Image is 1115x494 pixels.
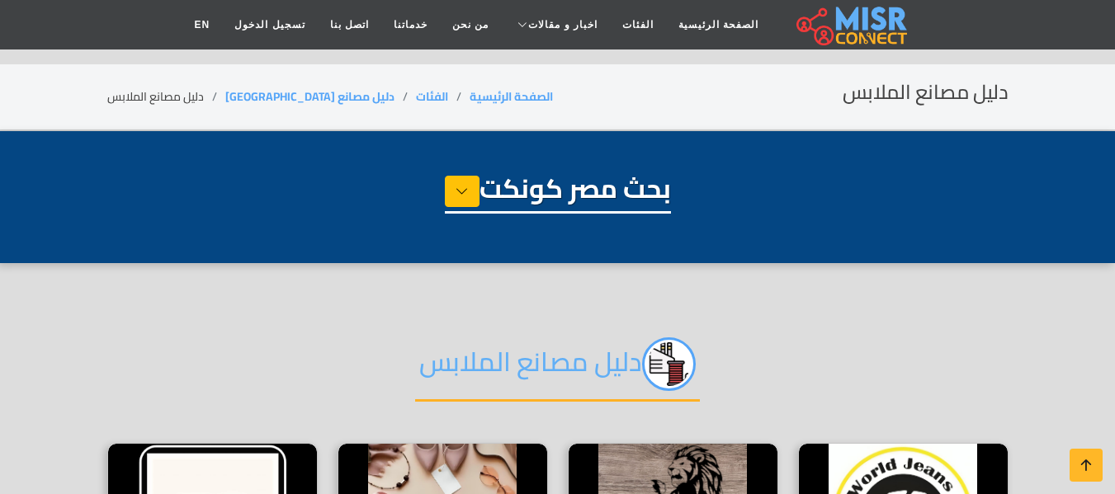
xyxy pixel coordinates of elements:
a: الصفحة الرئيسية [666,9,771,40]
a: EN [182,9,223,40]
img: main.misr_connect [796,4,907,45]
a: اتصل بنا [318,9,381,40]
img: jc8qEEzyi89FPzAOrPPq.png [642,337,696,391]
h2: دليل مصانع الملابس [843,81,1009,105]
span: اخبار و مقالات [528,17,598,32]
h1: بحث مصر كونكت [445,172,671,214]
a: دليل مصانع [GEOGRAPHIC_DATA] [225,86,395,107]
a: تسجيل الدخول [222,9,317,40]
a: الصفحة الرئيسية [470,86,553,107]
a: الفئات [610,9,666,40]
a: من نحن [440,9,501,40]
a: خدماتنا [381,9,440,40]
a: الفئات [416,86,448,107]
li: دليل مصانع الملابس [107,88,225,106]
h2: دليل مصانع الملابس [415,337,700,402]
a: اخبار و مقالات [501,9,610,40]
